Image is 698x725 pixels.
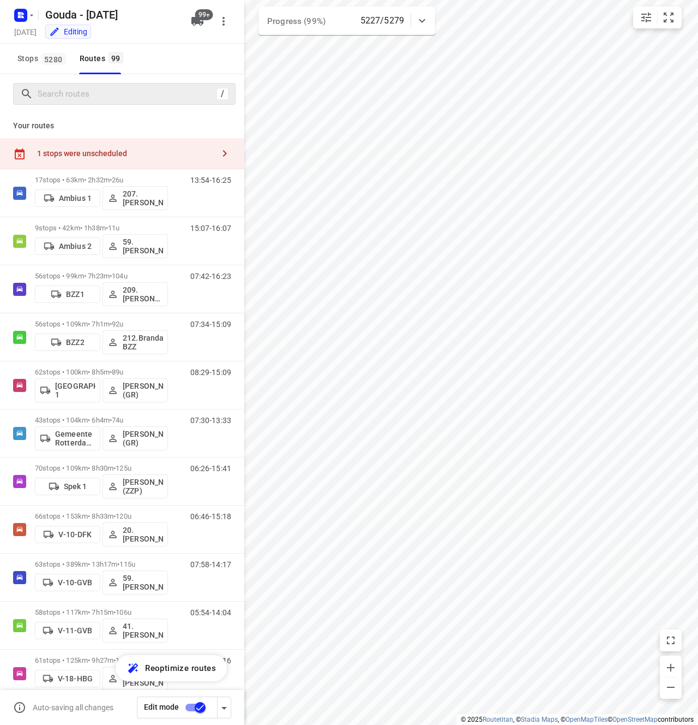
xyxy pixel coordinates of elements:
[17,52,69,66] span: Stops
[190,560,231,569] p: 07:58-14:17
[35,224,168,232] p: 9 stops • 42km • 1h38m
[35,512,168,520] p: 66 stops • 153km • 8h33m
[108,224,119,232] span: 11u
[35,416,168,424] p: 43 stops • 104km • 6h4m
[103,474,168,498] button: [PERSON_NAME] (ZZP)
[35,378,100,402] button: [GEOGRAPHIC_DATA] 1
[103,234,168,258] button: 59.[PERSON_NAME]
[35,656,168,664] p: 61 stops • 125km • 9h27m
[58,674,93,683] p: V-18-HBG
[112,368,123,376] span: 89u
[59,242,92,251] p: Ambius 2
[145,661,216,675] span: Reoptimize routes
[35,526,100,543] button: V-10-DFK
[113,512,116,520] span: •
[41,6,182,23] h5: Rename
[218,700,231,714] div: Driver app settings
[35,237,100,255] button: Ambius 2
[190,320,231,329] p: 07:34-15:09
[635,7,657,28] button: Map settings
[116,464,131,472] span: 125u
[483,716,513,723] a: Routetitan
[59,194,92,203] p: Ambius 1
[33,703,113,712] p: Auto-saving all changes
[123,382,163,399] p: [PERSON_NAME] (GR)
[565,716,607,723] a: OpenMapTiles
[123,189,163,207] p: 207.[PERSON_NAME]
[58,530,92,539] p: V-10-DFK
[80,52,127,66] div: Routes
[103,667,168,691] button: 42.[PERSON_NAME]
[35,574,100,591] button: V-10-GVB
[103,330,168,354] button: 212.Brandao BZZ
[110,320,112,328] span: •
[35,560,168,568] p: 63 stops • 389km • 13h17m
[123,478,163,495] p: [PERSON_NAME] (ZZP)
[103,619,168,643] button: 41.[PERSON_NAME]
[110,416,112,424] span: •
[190,464,231,473] p: 06:26-15:41
[35,622,100,639] button: V-11-GVB
[216,88,228,100] div: /
[190,512,231,521] p: 06:46-15:18
[112,272,128,280] span: 104u
[37,149,214,158] div: 1 stops were unscheduled
[116,512,131,520] span: 120u
[35,286,100,303] button: BZZ1
[112,320,123,328] span: 92u
[190,368,231,377] p: 08:29-15:09
[103,571,168,595] button: 59.[PERSON_NAME]
[123,237,163,255] p: 59.[PERSON_NAME]
[35,478,100,495] button: Spek 1
[190,176,231,185] p: 13:54-16:25
[112,176,123,184] span: 26u
[106,224,108,232] span: •
[35,464,168,472] p: 70 stops • 109km • 8h30m
[267,16,326,26] span: Progress (99%)
[103,282,168,306] button: 209.[PERSON_NAME] (BZZ)
[110,272,112,280] span: •
[58,578,92,587] p: V-10-GVB
[123,622,163,639] p: 41.[PERSON_NAME]
[58,626,92,635] p: V-11-GVB
[360,14,404,27] p: 5227/5279
[41,54,65,64] span: 5280
[461,716,694,723] li: © 2025 , © , © © contributors
[190,608,231,617] p: 05:54-14:04
[66,338,85,347] p: BZZ2
[35,189,100,207] button: Ambius 1
[35,334,100,351] button: BZZ2
[103,426,168,450] button: [PERSON_NAME] (GR)
[35,320,168,328] p: 56 stops • 109km • 7h1m
[55,382,95,399] p: [GEOGRAPHIC_DATA] 1
[35,670,100,687] button: V-18-HBG
[113,656,116,664] span: •
[13,120,231,132] p: Your routes
[10,26,41,38] h5: Project date
[190,272,231,281] p: 07:42-16:23
[633,7,682,28] div: small contained button group
[35,608,168,616] p: 58 stops • 117km • 7h15m
[113,608,116,616] span: •
[64,482,87,491] p: Spek 1
[116,656,131,664] span: 121u
[103,186,168,210] button: 207.[PERSON_NAME]
[103,378,168,402] button: [PERSON_NAME] (GR)
[123,526,163,543] p: 20.[PERSON_NAME]
[109,52,123,63] span: 99
[123,574,163,591] p: 59.[PERSON_NAME]
[258,7,435,35] div: Progress (99%)5227/5279
[116,655,227,681] button: Reoptimize routes
[38,86,216,103] input: Search routes
[55,430,95,447] p: Gemeente Rotterdam 2
[35,368,168,376] p: 62 stops • 100km • 8h5m
[186,10,208,32] button: 99+
[116,608,131,616] span: 106u
[113,464,116,472] span: •
[123,334,163,351] p: 212.Brandao BZZ
[123,430,163,447] p: [PERSON_NAME] (GR)
[521,716,558,723] a: Stadia Maps
[35,272,168,280] p: 56 stops • 99km • 7h23m
[112,416,123,424] span: 74u
[612,716,658,723] a: OpenStreetMap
